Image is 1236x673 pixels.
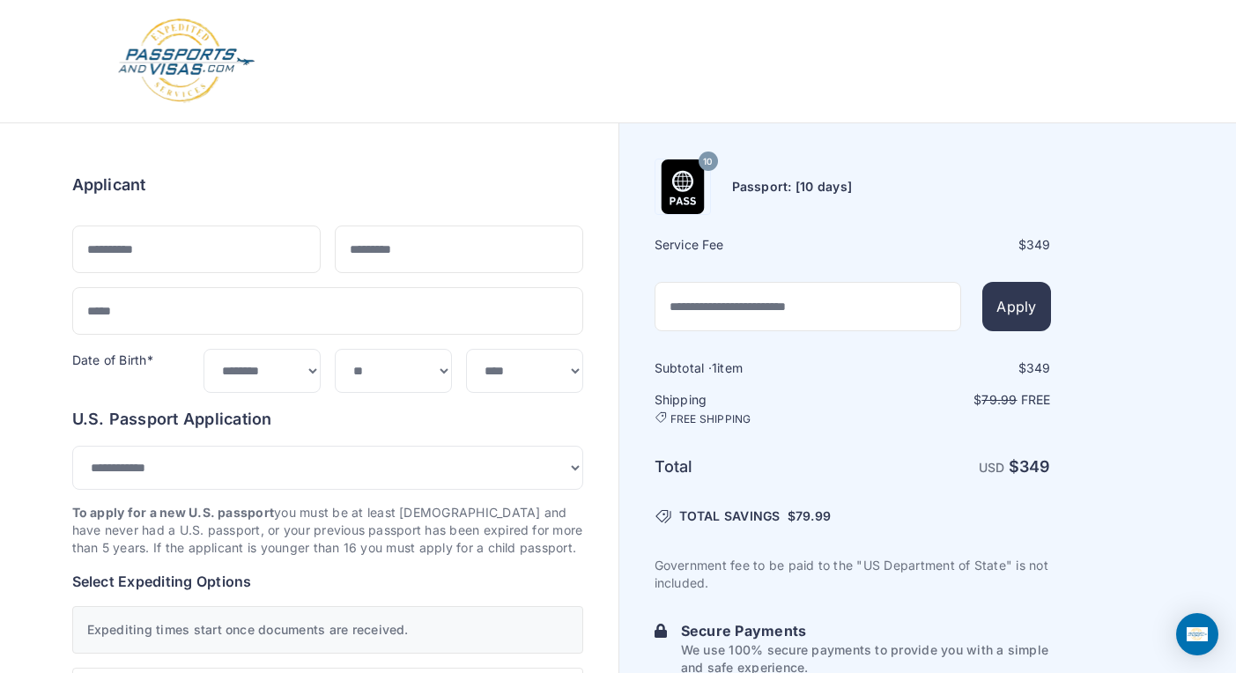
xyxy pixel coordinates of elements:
[855,359,1051,377] div: $
[712,360,717,375] span: 1
[72,504,583,557] p: you must be at least [DEMOGRAPHIC_DATA] and have never had a U.S. passport, or your previous pass...
[670,412,751,426] span: FREE SHIPPING
[72,606,583,654] div: Expediting times start once documents are received.
[1026,360,1051,375] span: 349
[655,159,710,214] img: Product Name
[796,508,831,523] span: 79.99
[655,359,851,377] h6: Subtotal · item
[655,455,851,479] h6: Total
[116,18,256,105] img: Logo
[1009,457,1051,476] strong: $
[979,460,1005,475] span: USD
[982,282,1050,331] button: Apply
[855,391,1051,409] p: $
[703,151,712,174] span: 10
[655,557,1051,592] p: Government fee to be paid to the "US Department of State" is not included.
[855,236,1051,254] div: $
[981,392,1017,407] span: 79.99
[72,352,153,367] label: Date of Birth*
[72,407,583,432] h6: U.S. Passport Application
[655,236,851,254] h6: Service Fee
[679,507,781,525] span: TOTAL SAVINGS
[1176,613,1218,655] div: Open Intercom Messenger
[1019,457,1051,476] span: 349
[72,571,583,592] h6: Select Expediting Options
[681,620,1051,641] h6: Secure Payments
[72,173,146,197] h6: Applicant
[655,391,851,426] h6: Shipping
[72,505,275,520] strong: To apply for a new U.S. passport
[1026,237,1051,252] span: 349
[788,507,831,525] span: $
[1021,392,1051,407] span: Free
[732,178,853,196] h6: Passport: [10 days]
